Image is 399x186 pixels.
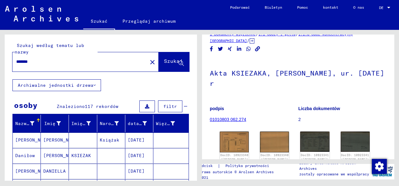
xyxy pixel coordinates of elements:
[97,115,125,132] mat-header-cell: Narodziny
[69,115,97,132] mat-header-cell: Imię rodowe
[323,5,338,10] font: kontakt
[15,121,38,126] font: Nazwisko
[164,58,183,64] font: Szukaj
[71,153,91,158] font: KSIEZAK
[210,69,384,88] font: Akta KSIEZAKA, [PERSON_NAME], ur. [DATE] r
[128,153,145,158] font: [DATE]
[14,100,37,110] font: osoby
[71,119,98,128] div: Imię rodowe
[163,104,177,109] font: filtr
[341,132,370,152] img: 002.jpg
[254,45,261,53] button: Kopiuj link
[13,115,41,132] mat-header-cell: Nazwisko
[208,45,215,53] button: Udostępnij na Facebooku
[100,119,127,128] div: Narodziny
[218,163,220,169] font: |
[265,5,282,10] font: Biuletyn
[57,104,85,109] font: Znaleziono
[372,159,387,174] img: Zmiana zgody
[100,121,125,126] font: Narodziny
[199,163,218,169] a: odcisk
[298,106,340,111] font: Liczba dokumentów
[236,45,243,53] button: Udostępnij na LinkedIn
[301,153,329,161] a: DocID: 10923341 ([PERSON_NAME])
[100,137,119,143] font: Książak
[230,5,250,10] font: Podarować
[156,121,184,126] font: Więzień nr
[299,172,369,182] font: zostały opracowane we współpracy z
[125,115,153,132] mat-header-cell: data urodzenia
[15,168,52,174] font: [PERSON_NAME]
[15,137,52,143] font: [PERSON_NAME]
[371,164,394,179] img: yv_logo.png
[149,58,156,66] mat-icon: close
[297,5,308,10] font: Pomoc
[210,117,246,122] a: 01010803 062.274
[15,153,35,158] font: Daniłow
[123,18,176,24] font: Przeglądaj archiwum
[5,6,78,21] img: Arolsen_neg.svg
[227,45,233,53] button: Udostępnij na Xing
[15,119,42,128] div: Nazwisko
[159,52,189,72] button: Szukaj
[156,119,183,128] div: Więzień nr
[128,137,145,143] font: [DATE]
[43,168,66,174] font: DANIELLA
[128,121,167,126] font: data urodzenia
[220,153,248,161] a: DocID: 10923340 ([PERSON_NAME])
[341,153,369,161] a: DocID: 10923341 ([PERSON_NAME])
[44,121,55,126] font: Imię
[115,14,183,29] a: Przeglądaj archiwum
[43,137,80,143] font: [PERSON_NAME]
[41,115,69,132] mat-header-cell: Imię
[260,132,289,152] img: 002.jpg
[379,5,383,10] font: DE
[15,43,84,55] font: Szukaj według tematu lub nazwy
[83,14,115,30] a: Szukać
[43,119,69,128] div: Imię
[298,117,301,122] font: 2
[353,5,364,10] font: O nas
[217,45,224,53] button: Udostępnij na Twitterze
[261,153,289,161] a: DocID: 10923340 ([PERSON_NAME])
[18,82,94,88] font: Archiwalne jednostki drzewa
[245,45,252,53] button: Udostępnij na WhatsAppie
[12,79,101,91] button: Archiwalne jednostki drzewa
[91,18,108,24] font: Szukać
[199,163,213,168] font: odcisk
[146,56,159,68] button: Jasne
[128,168,145,174] font: [DATE]
[225,163,269,168] font: Polityka prywatności
[85,104,118,109] font: 117 rekordów
[220,132,249,152] img: 001.jpg
[128,119,155,128] div: data urodzenia
[158,100,182,112] button: filtr
[153,115,189,132] mat-header-cell: Więzień nr
[43,153,80,158] font: [PERSON_NAME]
[199,170,276,180] font: Prawa autorskie © Arolsen Archives, 2021
[220,163,276,169] a: Polityka prywatności
[71,121,102,126] font: Imię rodowe
[300,132,329,152] img: 001.jpg
[210,106,224,111] font: podpis
[247,38,250,43] font: /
